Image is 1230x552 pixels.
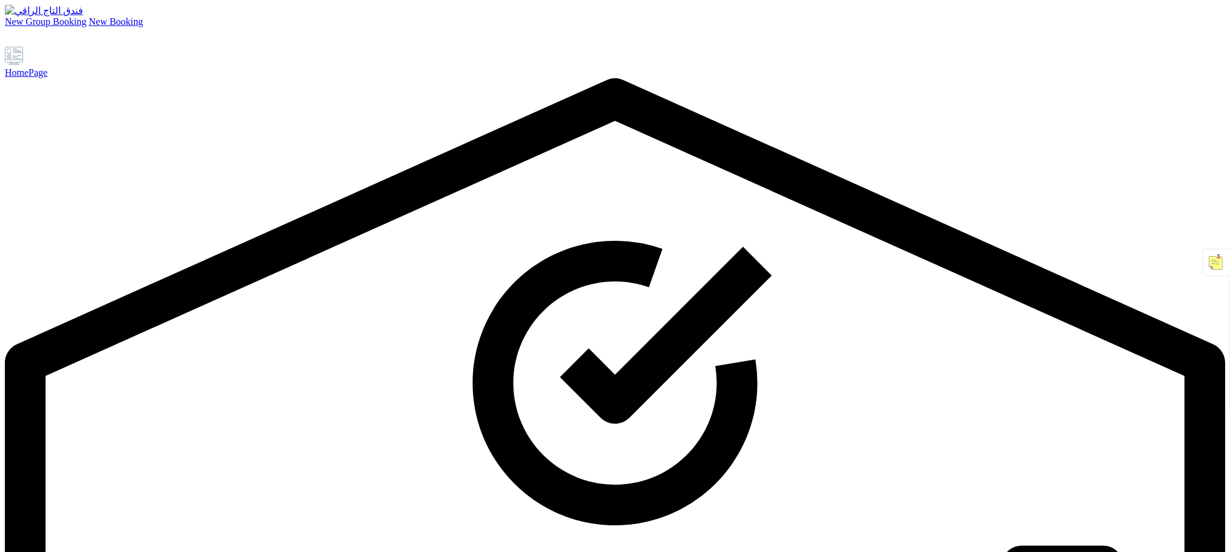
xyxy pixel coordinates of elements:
[5,16,86,27] a: New Group Booking
[5,5,1225,16] a: فندق التاج الراقي
[5,67,1225,78] div: HomePage
[41,36,55,46] a: Staff feedback
[5,5,83,16] img: فندق التاج الراقي
[5,47,1225,78] a: HomePage
[5,36,21,46] a: Support
[23,36,39,46] a: Settings
[89,16,143,27] a: New Booking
